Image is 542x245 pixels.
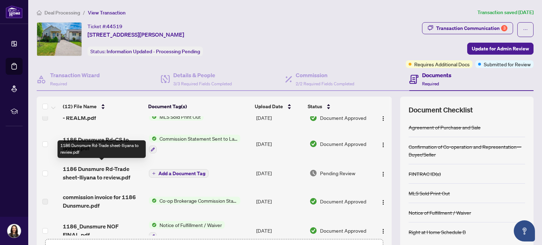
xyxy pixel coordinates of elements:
[253,106,307,129] td: [DATE]
[409,105,473,115] span: Document Checklist
[409,189,450,197] div: MLS Sold Print Out
[173,81,232,86] span: 3/3 Required Fields Completed
[309,227,317,234] img: Document Status
[378,225,389,236] button: Logo
[378,112,389,123] button: Logo
[253,129,307,159] td: [DATE]
[83,8,85,17] li: /
[149,221,225,240] button: Status IconNotice of Fulfillment / Waiver
[409,170,441,178] div: FINTRAC ID(s)
[88,22,122,30] div: Ticket #:
[60,97,145,116] th: (12) File Name
[409,143,525,158] div: Confirmation of Co-operation and Representation—Buyer/Seller
[50,71,100,79] h4: Transaction Wizard
[380,171,386,177] img: Logo
[422,71,451,79] h4: Documents
[157,221,225,229] span: Notice of Fulfillment / Waiver
[523,27,528,32] span: ellipsis
[378,138,389,149] button: Logo
[472,43,529,54] span: Update for Admin Review
[149,135,157,142] img: Status Icon
[305,97,371,116] th: Status
[320,114,366,122] span: Document Approved
[380,228,386,234] img: Logo
[37,10,42,15] span: home
[149,221,157,229] img: Status Icon
[157,197,240,204] span: Co-op Brokerage Commission Statement
[409,123,481,131] div: Agreement of Purchase and Sale
[320,140,366,148] span: Document Approved
[484,60,531,68] span: Submitted for Review
[50,81,67,86] span: Required
[63,114,96,122] span: - REALM.pdf
[63,193,143,210] span: commission invoice for 1186 Dunsmure.pdf
[380,116,386,121] img: Logo
[380,142,386,148] img: Logo
[320,227,366,234] span: Document Approved
[44,10,80,16] span: Deal Processing
[173,71,232,79] h4: Details & People
[149,197,157,204] img: Status Icon
[252,97,305,116] th: Upload Date
[149,113,204,121] button: Status IconMLS Sold Print Out
[409,209,471,216] div: Notice of Fulfillment / Waiver
[7,224,21,238] img: Profile Icon
[296,81,354,86] span: 2/2 Required Fields Completed
[414,60,470,68] span: Requires Additional Docs
[422,81,439,86] span: Required
[149,197,240,204] button: Status IconCo-op Brokerage Commission Statement
[63,135,143,152] span: 1186 Dunsmure Rd-CS to lawyer.pdf
[378,167,389,179] button: Logo
[308,103,322,110] span: Status
[157,135,240,142] span: Commission Statement Sent to Lawyer
[107,48,200,55] span: Information Updated - Processing Pending
[309,114,317,122] img: Document Status
[58,140,146,158] div: 1186 Dunsmure Rd-Trade sheet-Iliyana to review.pdf
[477,8,534,17] article: Transaction saved [DATE]
[88,47,203,56] div: Status:
[88,30,184,39] span: [STREET_ADDRESS][PERSON_NAME]
[149,169,209,178] button: Add a Document Tag
[88,10,126,16] span: View Transaction
[63,103,97,110] span: (12) File Name
[409,228,466,236] div: Right at Home Schedule B
[514,220,535,241] button: Open asap
[152,172,156,175] span: plus
[320,169,355,177] span: Pending Review
[253,159,307,187] td: [DATE]
[501,25,507,31] div: 3
[145,97,252,116] th: Document Tag(s)
[380,200,386,205] img: Logo
[378,196,389,207] button: Logo
[63,222,143,239] span: 1186_Dunsmure NOF FINAL.pdf
[149,113,157,121] img: Status Icon
[467,43,534,55] button: Update for Admin Review
[296,71,354,79] h4: Commission
[255,103,283,110] span: Upload Date
[6,5,23,18] img: logo
[37,23,82,56] img: IMG-X12262212_1.jpg
[158,171,205,176] span: Add a Document Tag
[309,169,317,177] img: Document Status
[63,165,143,182] span: 1186 Dunsmure Rd-Trade sheet-Iliyana to review.pdf
[309,197,317,205] img: Document Status
[157,113,204,121] span: MLS Sold Print Out
[149,135,240,154] button: Status IconCommission Statement Sent to Lawyer
[309,140,317,148] img: Document Status
[107,23,122,30] span: 44519
[436,23,507,34] div: Transaction Communication
[320,197,366,205] span: Document Approved
[422,22,513,34] button: Transaction Communication3
[253,187,307,215] td: [DATE]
